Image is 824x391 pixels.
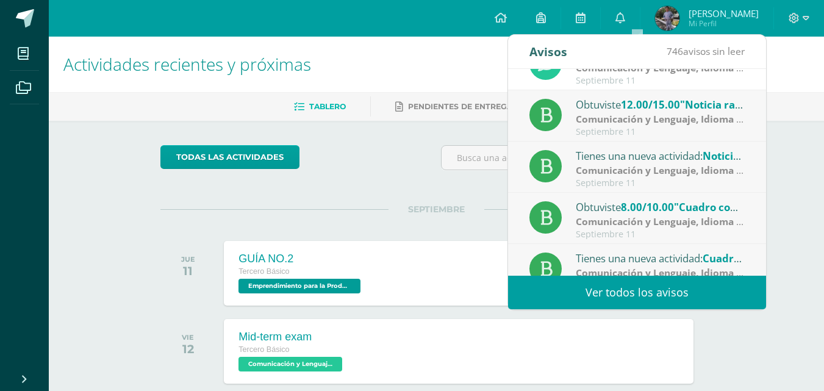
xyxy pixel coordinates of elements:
[576,215,745,229] div: | Zona
[674,200,788,214] span: "Cuadro comparativo"
[181,255,195,264] div: JUE
[576,127,745,137] div: Septiembre 11
[238,279,360,293] span: Emprendimiento para la Productividad 'B'
[576,266,745,280] div: | Zona
[576,76,745,86] div: Septiembre 11
[408,102,512,111] span: Pendientes de entrega
[576,215,773,228] strong: Comunicación y Lenguaje, Idioma Español
[576,250,745,266] div: Tienes una nueva actividad:
[508,276,766,309] a: Ver todos los avisos
[294,97,346,117] a: Tablero
[667,45,683,58] span: 746
[181,264,195,278] div: 11
[63,52,311,76] span: Actividades recientes y próximas
[238,253,364,265] div: GUÍA NO.2
[576,112,773,126] strong: Comunicación y Lenguaje, Idioma Español
[655,6,679,30] img: 07ac15f526a8d40e02b55d4bede13cd9.png
[576,163,773,177] strong: Comunicación y Lenguaje, Idioma Español
[576,96,745,112] div: Obtuviste en
[689,7,759,20] span: [PERSON_NAME]
[576,112,745,126] div: | Zona
[182,342,194,356] div: 12
[238,357,342,371] span: Comunicación y Lenguaje, Idioma Extranjero Inglés 'B'
[621,200,674,214] span: 8.00/10.00
[238,267,289,276] span: Tercero Básico
[576,178,745,188] div: Septiembre 11
[160,145,299,169] a: todas las Actividades
[680,98,787,112] span: "Noticia radiofónica"
[689,18,759,29] span: Mi Perfil
[309,102,346,111] span: Tablero
[703,251,807,265] span: Cuadro comparativo
[576,199,745,215] div: Obtuviste en
[703,149,800,163] span: Noticia radiofónica
[576,266,773,279] strong: Comunicación y Lenguaje, Idioma Español
[182,333,194,342] div: VIE
[442,146,712,170] input: Busca una actividad próxima aquí...
[576,229,745,240] div: Septiembre 11
[576,148,745,163] div: Tienes una nueva actividad:
[667,45,745,58] span: avisos sin leer
[389,204,484,215] span: SEPTIEMBRE
[238,331,345,343] div: Mid-term exam
[621,98,680,112] span: 12.00/15.00
[395,97,512,117] a: Pendientes de entrega
[576,163,745,178] div: | Zona
[238,345,289,354] span: Tercero Básico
